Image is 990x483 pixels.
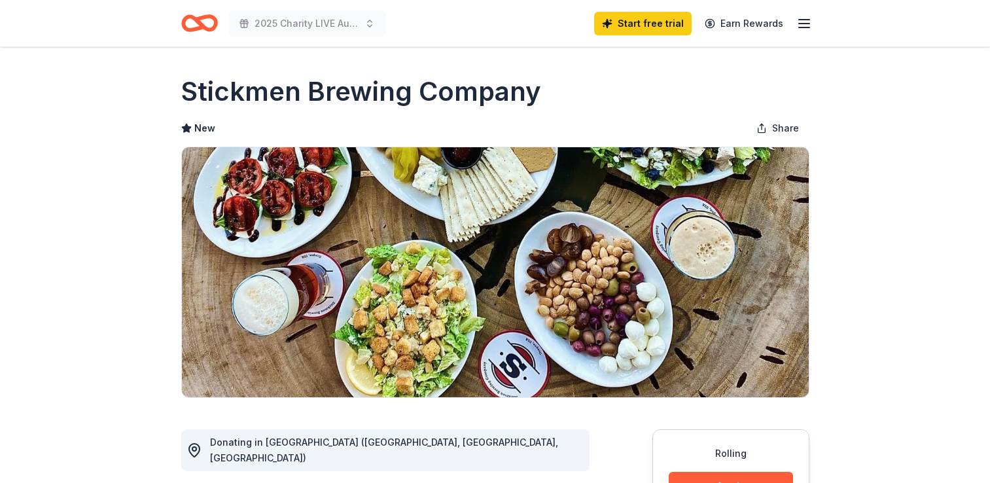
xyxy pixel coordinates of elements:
img: Image for Stickmen Brewing Company [182,147,809,397]
button: Share [746,115,809,141]
span: 2025 Charity LIVE Auction and Dinner Fundraiser [255,16,359,31]
a: Start free trial [594,12,692,35]
div: Rolling [669,446,793,461]
a: Earn Rewards [697,12,791,35]
span: Share [772,120,799,136]
h1: Stickmen Brewing Company [181,73,541,110]
span: Donating in [GEOGRAPHIC_DATA] ([GEOGRAPHIC_DATA], [GEOGRAPHIC_DATA], [GEOGRAPHIC_DATA]) [210,437,558,463]
a: Home [181,8,218,39]
button: 2025 Charity LIVE Auction and Dinner Fundraiser [228,10,385,37]
span: New [194,120,215,136]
